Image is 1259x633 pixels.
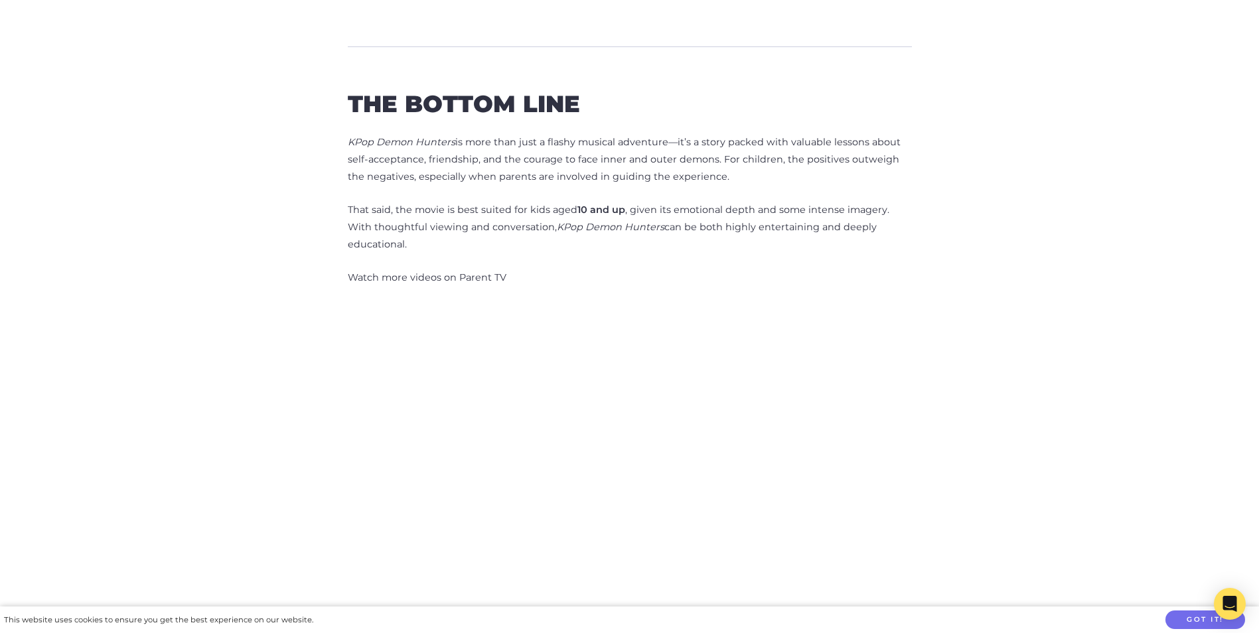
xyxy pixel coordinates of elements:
[4,613,313,627] div: This website uses cookies to ensure you get the best experience on our website.
[348,269,912,287] p: Watch more videos on Parent TV
[348,202,912,253] p: That said, the movie is best suited for kids aged , given its emotional depth and some intense im...
[577,204,625,216] strong: 10 and up
[1214,588,1246,620] div: Open Intercom Messenger
[348,134,912,186] p: is more than just a flashy musical adventure—it’s a story packed with valuable lessons about self...
[557,221,664,233] em: KPop Demon Hunters
[348,90,912,118] h2: The Bottom Line
[348,136,455,148] em: KPop Demon Hunters
[1165,610,1245,630] button: Got it!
